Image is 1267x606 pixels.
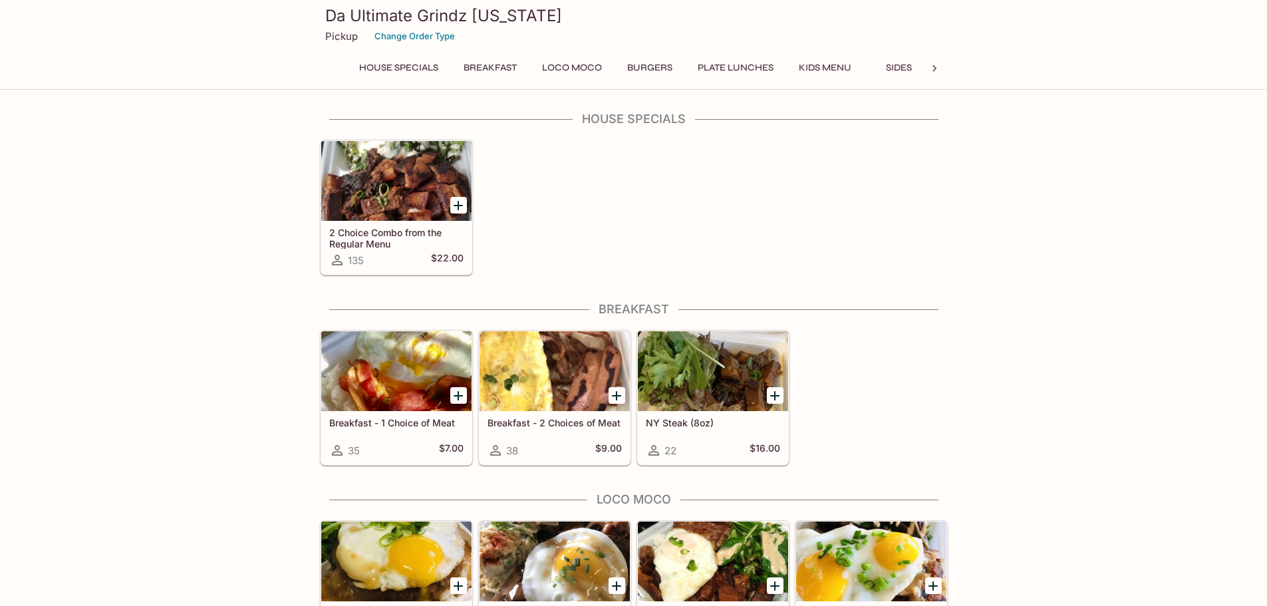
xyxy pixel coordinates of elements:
h4: Breakfast [320,302,948,317]
h5: $22.00 [431,252,464,268]
h5: NY Steak (8oz) [646,417,780,428]
div: Pork Belly Moco [796,522,946,601]
h4: Loco Moco [320,492,948,507]
button: Add Heart Attack Loco Moco [609,577,625,594]
a: Breakfast - 2 Choices of Meat38$9.00 [479,331,631,465]
button: Change Order Type [368,26,461,47]
div: Heart Attack Loco Moco [480,522,630,601]
h5: 2 Choice Combo from the Regular Menu [329,227,464,249]
h5: $9.00 [595,442,622,458]
h4: House Specials [320,112,948,126]
h5: $7.00 [439,442,464,458]
a: Breakfast - 1 Choice of Meat35$7.00 [321,331,472,465]
h5: Breakfast - 1 Choice of Meat [329,417,464,428]
button: Add 2 Choice Combo from the Regular Menu [450,197,467,214]
button: House Specials [352,59,446,77]
span: 38 [506,444,518,457]
div: Breakfast - 2 Choices of Meat [480,331,630,411]
p: Pickup [325,30,358,43]
span: 22 [664,444,676,457]
div: NY Steak (8oz) [638,331,788,411]
button: Add Brisket Moco [767,577,783,594]
a: 2 Choice Combo from the Regular Menu135$22.00 [321,140,472,275]
span: 135 [348,254,364,267]
div: Original Loco Moco (Beef Patty) [321,522,472,601]
button: Plate Lunches [690,59,781,77]
button: Breakfast [456,59,524,77]
span: 35 [348,444,360,457]
button: Add Pork Belly Moco [925,577,942,594]
button: Loco Moco [535,59,609,77]
button: Add Breakfast - 2 Choices of Meat [609,387,625,404]
button: Kids Menu [791,59,859,77]
button: Sides [869,59,929,77]
button: Add Original Loco Moco (Beef Patty) [450,577,467,594]
div: Brisket Moco [638,522,788,601]
button: Burgers [620,59,680,77]
button: Add NY Steak (8oz) [767,387,783,404]
h5: $16.00 [750,442,780,458]
button: Add Breakfast - 1 Choice of Meat [450,387,467,404]
h5: Breakfast - 2 Choices of Meat [488,417,622,428]
a: NY Steak (8oz)22$16.00 [637,331,789,465]
div: 2 Choice Combo from the Regular Menu [321,141,472,221]
h3: Da Ultimate Grindz [US_STATE] [325,5,942,26]
div: Breakfast - 1 Choice of Meat [321,331,472,411]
